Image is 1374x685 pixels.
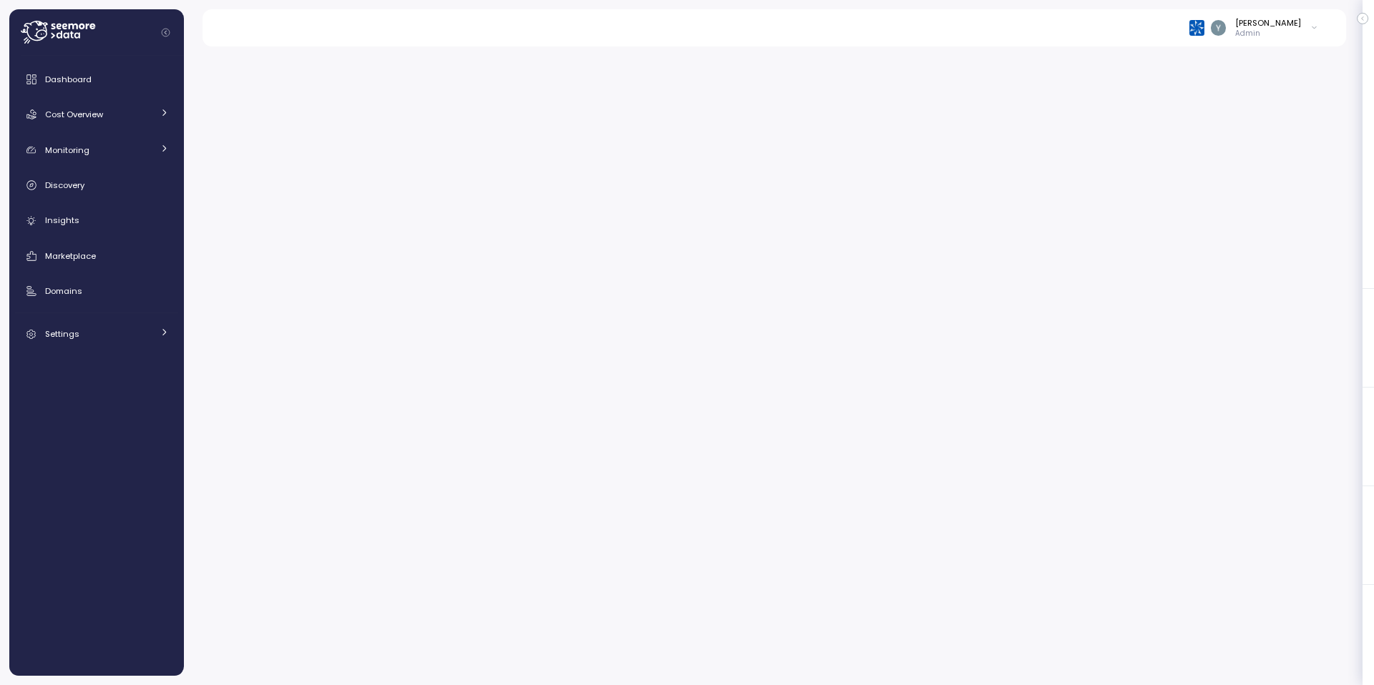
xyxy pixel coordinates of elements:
[45,179,84,191] span: Discovery
[1189,20,1204,35] img: 68790ce639d2d68da1992664.PNG
[45,250,96,262] span: Marketplace
[1235,17,1301,29] div: [PERSON_NAME]
[45,215,79,226] span: Insights
[157,27,175,38] button: Collapse navigation
[45,144,89,156] span: Monitoring
[15,242,178,270] a: Marketplace
[15,65,178,94] a: Dashboard
[1211,20,1226,35] img: ACg8ocKvqwnLMA34EL5-0z6HW-15kcrLxT5Mmx2M21tMPLYJnykyAQ=s96-c
[15,207,178,235] a: Insights
[45,74,92,85] span: Dashboard
[45,109,103,120] span: Cost Overview
[1235,29,1301,39] p: Admin
[45,328,79,340] span: Settings
[15,171,178,199] a: Discovery
[15,277,178,305] a: Domains
[15,320,178,348] a: Settings
[45,285,82,297] span: Domains
[15,136,178,164] a: Monitoring
[15,100,178,129] a: Cost Overview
